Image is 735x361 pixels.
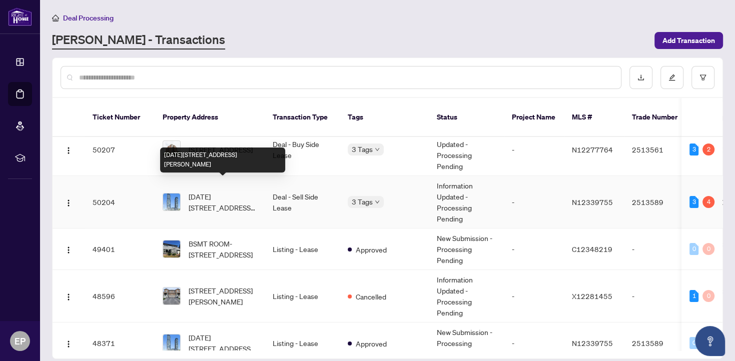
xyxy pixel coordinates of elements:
[689,290,698,302] div: 1
[265,98,340,137] th: Transaction Type
[702,290,714,302] div: 0
[504,98,564,137] th: Project Name
[85,270,155,322] td: 48596
[660,66,683,89] button: edit
[429,176,504,228] td: Information Updated - Processing Pending
[356,291,386,302] span: Cancelled
[629,66,652,89] button: download
[163,240,180,257] img: thumbnail-img
[504,123,564,176] td: -
[702,196,714,208] div: 4
[63,13,114,22] span: Deal Processing
[340,98,429,137] th: Tags
[375,147,380,152] span: down
[504,176,564,228] td: -
[689,243,698,255] div: 0
[572,244,612,253] span: C12348219
[65,199,73,207] img: Logo
[265,228,340,270] td: Listing - Lease
[504,228,564,270] td: -
[429,98,504,137] th: Status
[624,98,694,137] th: Trade Number
[85,123,155,176] td: 50207
[702,143,714,155] div: 2
[637,74,644,81] span: download
[352,143,373,155] span: 3 Tags
[15,334,26,348] span: EP
[699,74,706,81] span: filter
[356,244,387,255] span: Approved
[429,270,504,322] td: Information Updated - Processing Pending
[624,228,694,270] td: -
[695,326,725,356] button: Open asap
[189,191,257,213] span: [DATE][STREET_ADDRESS][PERSON_NAME]
[691,66,714,89] button: filter
[61,288,77,304] button: Logo
[189,144,253,155] span: [STREET_ADDRESS]
[689,337,698,349] div: 0
[65,146,73,154] img: Logo
[352,196,373,207] span: 3 Tags
[160,147,285,172] div: [DATE][STREET_ADDRESS][PERSON_NAME]
[189,332,257,354] span: [DATE][STREET_ADDRESS][PERSON_NAME]
[163,193,180,210] img: thumbnail-img
[624,176,694,228] td: 2513589
[65,293,73,301] img: Logo
[504,270,564,322] td: -
[572,291,612,300] span: X12281455
[65,340,73,348] img: Logo
[265,123,340,176] td: Deal - Buy Side Lease
[61,194,77,210] button: Logo
[689,196,698,208] div: 3
[163,287,180,304] img: thumbnail-img
[61,141,77,157] button: Logo
[624,270,694,322] td: -
[52,31,225,49] a: [PERSON_NAME] - Transactions
[189,285,257,307] span: [STREET_ADDRESS][PERSON_NAME]
[429,123,504,176] td: Information Updated - Processing Pending
[689,143,698,155] div: 3
[662,32,715,48] span: Add Transaction
[702,243,714,255] div: 0
[155,98,265,137] th: Property Address
[668,74,675,81] span: edit
[61,241,77,257] button: Logo
[375,199,380,204] span: down
[265,176,340,228] td: Deal - Sell Side Lease
[8,7,32,26] img: logo
[654,32,723,49] button: Add Transaction
[265,270,340,322] td: Listing - Lease
[163,141,180,158] img: thumbnail-img
[65,246,73,254] img: Logo
[85,176,155,228] td: 50204
[624,123,694,176] td: 2513561
[429,228,504,270] td: New Submission - Processing Pending
[189,238,257,260] span: BSMT ROOM-[STREET_ADDRESS]
[163,334,180,351] img: thumbnail-img
[572,338,613,347] span: N12339755
[85,98,155,137] th: Ticket Number
[356,338,387,349] span: Approved
[52,14,59,21] span: home
[572,145,613,154] span: N12277764
[85,228,155,270] td: 49401
[572,197,613,206] span: N12339755
[564,98,624,137] th: MLS #
[61,335,77,351] button: Logo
